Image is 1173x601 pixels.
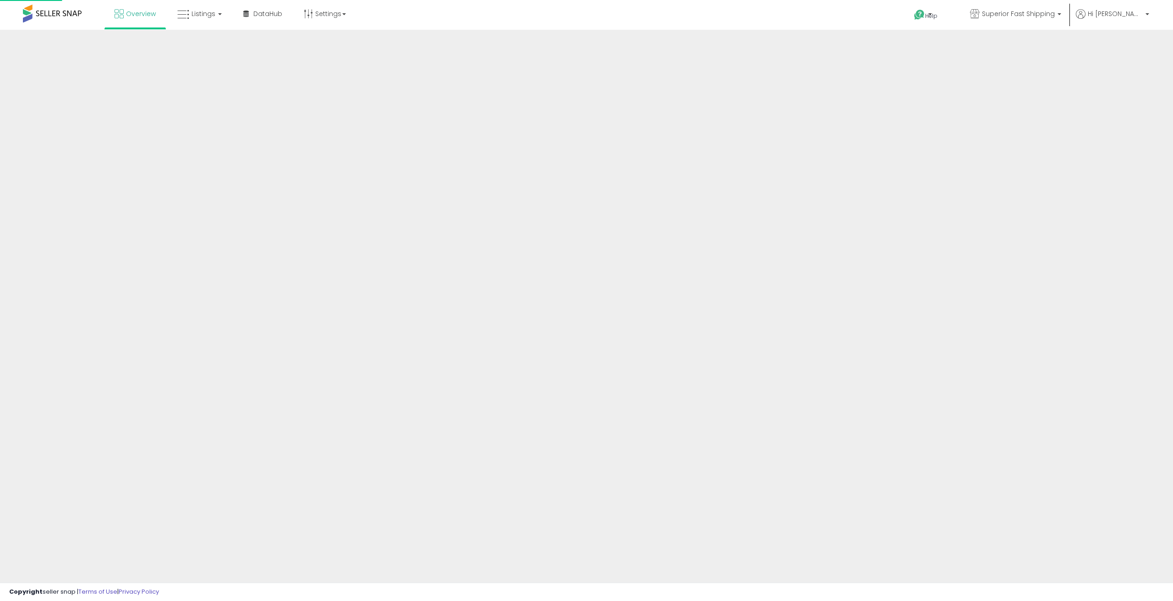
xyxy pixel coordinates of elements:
[1076,9,1149,30] a: Hi [PERSON_NAME]
[1088,9,1143,18] span: Hi [PERSON_NAME]
[982,9,1055,18] span: Superior Fast Shipping
[253,9,282,18] span: DataHub
[126,9,156,18] span: Overview
[907,2,955,30] a: Help
[925,12,937,20] span: Help
[914,9,925,21] i: Get Help
[192,9,215,18] span: Listings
